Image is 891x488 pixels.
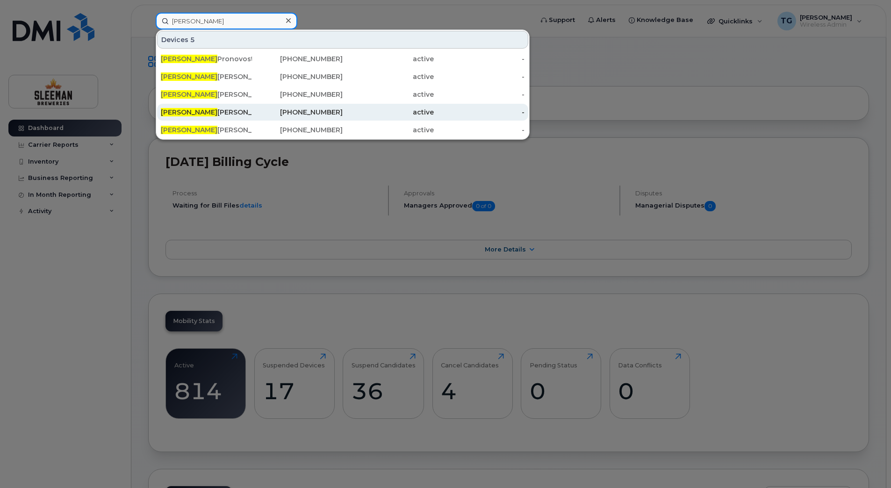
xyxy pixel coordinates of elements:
div: active [343,125,434,135]
span: [PERSON_NAME] [161,72,217,81]
div: [PERSON_NAME] [161,108,252,117]
div: - [434,54,525,64]
div: - [434,72,525,81]
div: [PHONE_NUMBER] [252,125,343,135]
div: [PHONE_NUMBER] [252,108,343,117]
a: [PERSON_NAME][PERSON_NAME] [PERSON_NAME][PHONE_NUMBER]active- [157,122,528,138]
a: [PERSON_NAME][PERSON_NAME][PHONE_NUMBER]active- [157,104,528,121]
span: [PERSON_NAME] [161,90,217,99]
div: [PERSON_NAME] [PERSON_NAME] Data [161,72,252,81]
div: [PHONE_NUMBER] [252,72,343,81]
div: Devices [157,31,528,49]
div: [PERSON_NAME] [PERSON_NAME] [161,125,252,135]
div: - [434,108,525,117]
div: active [343,90,434,99]
div: [PHONE_NUMBER] [252,54,343,64]
div: active [343,54,434,64]
a: [PERSON_NAME]Pronovost [PERSON_NAME][PHONE_NUMBER]active- [157,50,528,67]
span: 5 [190,35,195,44]
span: [PERSON_NAME] [161,108,217,116]
div: - [434,125,525,135]
div: Pronovost [PERSON_NAME] [161,54,252,64]
a: [PERSON_NAME][PERSON_NAME] [PERSON_NAME] Data[PHONE_NUMBER]active- [157,68,528,85]
div: - [434,90,525,99]
span: [PERSON_NAME] [161,126,217,134]
a: [PERSON_NAME][PERSON_NAME][PHONE_NUMBER]active- [157,86,528,103]
div: [PERSON_NAME] [161,90,252,99]
div: active [343,72,434,81]
div: [PHONE_NUMBER] [252,90,343,99]
div: active [343,108,434,117]
span: [PERSON_NAME] [161,55,217,63]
